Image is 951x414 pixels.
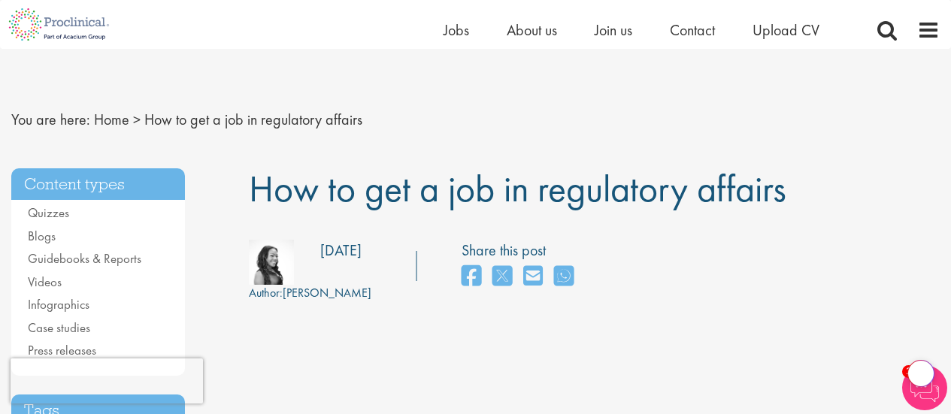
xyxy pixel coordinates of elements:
[249,165,786,213] span: How to get a job in regulatory affairs
[554,261,574,293] a: share on whats app
[11,110,90,129] span: You are here:
[144,110,362,129] span: How to get a job in regulatory affairs
[28,250,141,267] a: Guidebooks & Reports
[444,20,469,40] a: Jobs
[902,365,915,378] span: 1
[28,296,89,313] a: Infographics
[11,358,203,403] iframe: reCAPTCHA
[94,110,129,129] a: breadcrumb link
[320,240,362,261] div: [DATE]
[507,20,557,40] a: About us
[28,228,56,244] a: Blogs
[753,20,819,40] a: Upload CV
[462,261,481,293] a: share on facebook
[462,240,581,261] label: Share this post
[249,240,294,285] img: 383e1147-3b0e-4ab7-6ae9-08d7f17c413d
[902,365,947,410] img: Chatbot
[11,168,185,201] h3: Content types
[133,110,141,129] span: >
[28,319,90,336] a: Case studies
[595,20,632,40] a: Join us
[28,273,62,290] a: Videos
[492,261,512,293] a: share on twitter
[670,20,715,40] a: Contact
[523,261,543,293] a: share on email
[249,285,283,301] span: Author:
[28,342,96,358] a: Press releases
[249,285,371,302] div: [PERSON_NAME]
[28,204,69,221] a: Quizzes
